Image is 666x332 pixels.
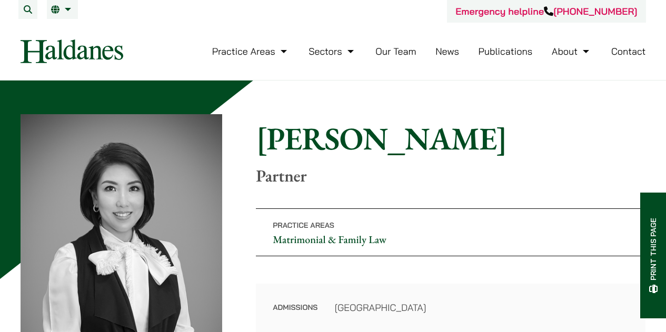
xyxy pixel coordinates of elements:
[21,39,123,63] img: Logo of Haldanes
[51,5,74,14] a: EN
[552,45,592,57] a: About
[435,45,459,57] a: News
[611,45,646,57] a: Contact
[455,5,637,17] a: Emergency helpline[PHONE_NUMBER]
[273,220,334,230] span: Practice Areas
[334,300,629,315] dd: [GEOGRAPHIC_DATA]
[479,45,533,57] a: Publications
[212,45,290,57] a: Practice Areas
[273,300,317,329] dt: Admissions
[273,233,386,246] a: Matrimonial & Family Law
[256,166,645,186] p: Partner
[256,119,645,157] h1: [PERSON_NAME]
[309,45,356,57] a: Sectors
[375,45,416,57] a: Our Team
